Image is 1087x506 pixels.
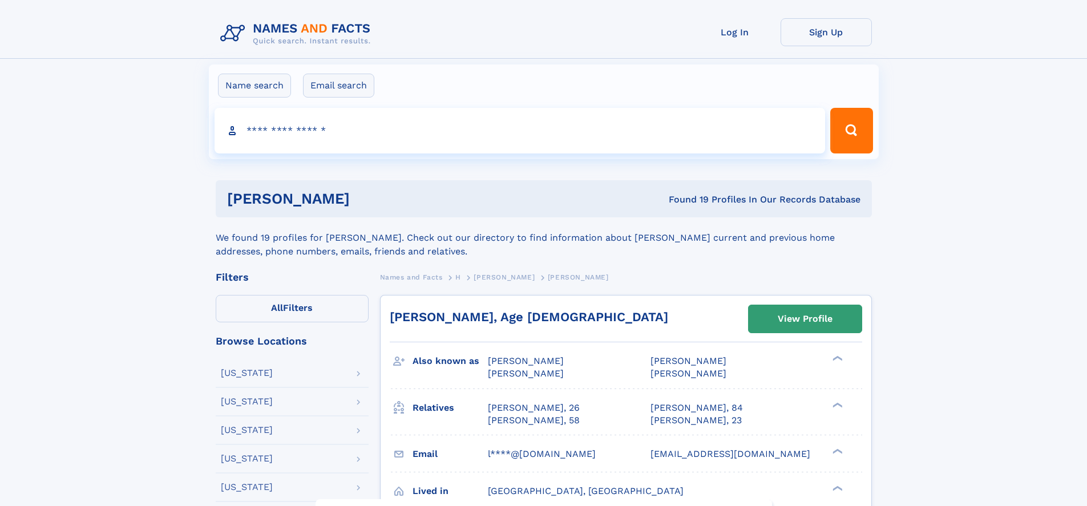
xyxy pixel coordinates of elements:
div: ❯ [830,447,843,455]
img: Logo Names and Facts [216,18,380,49]
label: Filters [216,295,369,322]
span: [GEOGRAPHIC_DATA], [GEOGRAPHIC_DATA] [488,485,684,496]
span: H [455,273,461,281]
span: [PERSON_NAME] [488,368,564,379]
div: [US_STATE] [221,426,273,435]
div: Filters [216,272,369,282]
div: ❯ [830,484,843,492]
span: [EMAIL_ADDRESS][DOMAIN_NAME] [650,448,810,459]
div: ❯ [830,355,843,362]
input: search input [215,108,826,153]
a: [PERSON_NAME], 26 [488,402,580,414]
span: [PERSON_NAME] [548,273,609,281]
a: [PERSON_NAME], 84 [650,402,743,414]
h1: [PERSON_NAME] [227,192,510,206]
a: [PERSON_NAME], 23 [650,414,742,427]
div: Browse Locations [216,336,369,346]
span: [PERSON_NAME] [488,355,564,366]
a: [PERSON_NAME] [474,270,535,284]
h3: Relatives [413,398,488,418]
h3: Lived in [413,481,488,501]
span: [PERSON_NAME] [474,273,535,281]
a: [PERSON_NAME], 58 [488,414,580,427]
a: H [455,270,461,284]
a: View Profile [749,305,862,333]
span: All [271,302,283,313]
a: Names and Facts [380,270,443,284]
div: [US_STATE] [221,454,273,463]
div: [US_STATE] [221,397,273,406]
h3: Also known as [413,351,488,371]
div: [US_STATE] [221,483,273,492]
h3: Email [413,444,488,464]
button: Search Button [830,108,872,153]
div: Found 19 Profiles In Our Records Database [509,193,860,206]
div: ❯ [830,401,843,408]
div: View Profile [778,306,833,332]
a: Log In [689,18,781,46]
a: [PERSON_NAME], Age [DEMOGRAPHIC_DATA] [390,310,668,324]
span: [PERSON_NAME] [650,368,726,379]
span: [PERSON_NAME] [650,355,726,366]
div: We found 19 profiles for [PERSON_NAME]. Check out our directory to find information about [PERSON... [216,217,872,258]
label: Email search [303,74,374,98]
div: [US_STATE] [221,369,273,378]
label: Name search [218,74,291,98]
a: Sign Up [781,18,872,46]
